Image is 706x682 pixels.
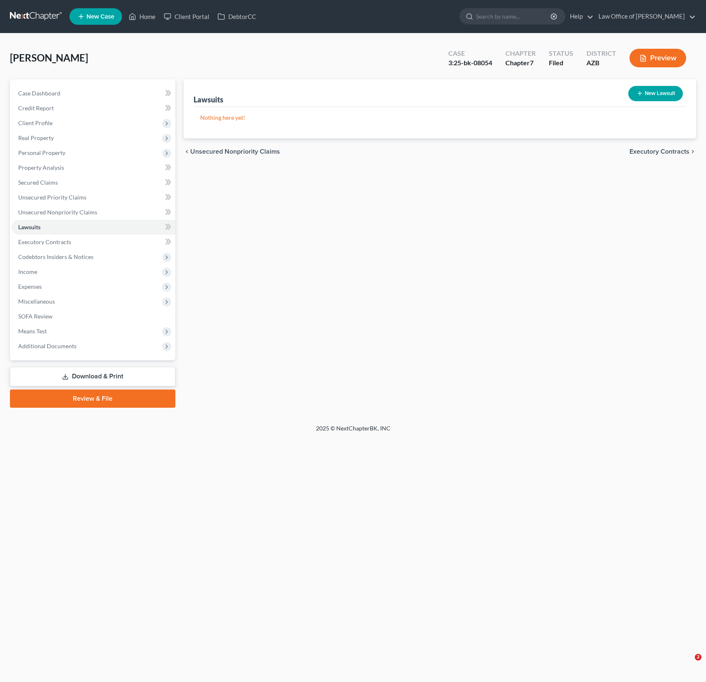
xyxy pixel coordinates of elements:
div: Chapter [505,49,536,58]
a: Review & File [10,390,175,408]
a: Unsecured Nonpriority Claims [12,205,175,220]
span: Client Profile [18,119,53,126]
div: 2025 © NextChapterBK, INC [117,424,589,439]
a: Download & Print [10,367,175,386]
a: SOFA Review [12,309,175,324]
a: Help [566,9,594,24]
div: Lawsuits [194,95,223,105]
a: Case Dashboard [12,86,175,101]
span: Unsecured Nonpriority Claims [190,148,280,155]
a: Property Analysis [12,160,175,175]
span: Means Test [18,328,47,335]
span: New Case [86,14,114,20]
span: Unsecured Nonpriority Claims [18,209,97,216]
span: Case Dashboard [18,90,60,97]
div: Status [549,49,573,58]
span: Lawsuits [18,223,41,231]
div: 3:25-bk-08054 [448,58,492,68]
span: Personal Property [18,149,65,156]
span: Real Property [18,134,54,141]
a: Unsecured Priority Claims [12,190,175,205]
span: Miscellaneous [18,298,55,305]
span: Additional Documents [18,342,77,349]
a: Lawsuits [12,220,175,235]
span: 7 [530,59,534,67]
p: Nothing here yet! [200,114,680,122]
span: Credit Report [18,105,54,112]
span: 2 [695,654,701,661]
button: Preview [629,49,686,67]
button: New Lawsuit [628,86,683,101]
span: SOFA Review [18,313,53,320]
button: chevron_left Unsecured Nonpriority Claims [184,148,280,155]
a: Credit Report [12,101,175,116]
span: Unsecured Priority Claims [18,194,86,201]
span: Expenses [18,283,42,290]
button: Executory Contracts chevron_right [629,148,696,155]
span: [PERSON_NAME] [10,52,88,64]
div: Case [448,49,492,58]
a: Client Portal [160,9,213,24]
span: Secured Claims [18,179,58,186]
iframe: Intercom live chat [678,654,698,674]
a: DebtorCC [213,9,260,24]
div: Chapter [505,58,536,68]
input: Search by name... [476,9,552,24]
span: Codebtors Insiders & Notices [18,253,93,260]
span: Executory Contracts [629,148,689,155]
div: District [586,49,616,58]
a: Law Office of [PERSON_NAME] [594,9,696,24]
a: Secured Claims [12,175,175,190]
a: Home [124,9,160,24]
span: Executory Contracts [18,238,71,245]
div: Filed [549,58,573,68]
a: Executory Contracts [12,235,175,250]
i: chevron_left [184,148,190,155]
i: chevron_right [689,148,696,155]
span: Property Analysis [18,164,64,171]
span: Income [18,268,37,275]
div: AZB [586,58,616,68]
